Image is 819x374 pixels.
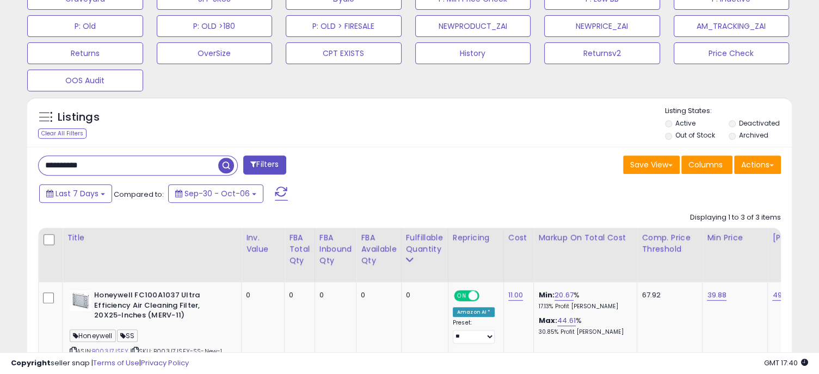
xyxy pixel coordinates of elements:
button: CPT EXISTS [286,42,402,64]
div: Clear All Filters [38,128,87,139]
div: Cost [508,232,529,244]
button: History [415,42,531,64]
button: P: OLD > FIRESALE [286,15,402,37]
a: 11.00 [508,290,524,301]
a: Privacy Policy [141,358,189,368]
div: Repricing [453,232,499,244]
label: Out of Stock [675,130,715,140]
div: Title [67,232,237,244]
a: 20.67 [555,290,574,301]
span: ON [455,291,469,301]
button: Columns [681,155,732,174]
button: Returnsv2 [544,42,660,64]
a: 39.88 [707,290,726,301]
button: Save View [623,155,680,174]
th: The percentage added to the cost of goods (COGS) that forms the calculator for Min & Max prices. [534,228,637,282]
label: Active [675,119,695,128]
div: Fulfillable Quantity [406,232,444,255]
div: 0 [289,290,306,300]
div: % [538,316,629,336]
button: Last 7 Days [39,184,112,203]
p: 30.85% Profit [PERSON_NAME] [538,328,629,336]
button: NEWPRICE_ZAI [544,15,660,37]
div: 0 [319,290,348,300]
b: Min: [538,290,555,300]
span: OFF [478,291,495,301]
span: SS [117,329,138,342]
button: Price Check [674,42,790,64]
img: 41+fYtg8m3L._SL40_.jpg [70,290,91,311]
div: 67.92 [642,290,694,300]
span: Last 7 Days [56,188,98,199]
span: Compared to: [114,189,164,200]
div: % [538,290,629,310]
button: P: Old [27,15,143,37]
button: OverSize [157,42,273,64]
div: FBA Available Qty [361,232,396,266]
button: AM_TRACKING_ZAI [674,15,790,37]
a: 44.61 [557,315,576,326]
button: Filters [243,155,286,174]
button: Returns [27,42,143,64]
div: Preset: [453,319,495,344]
a: Terms of Use [93,358,139,368]
b: Max: [538,315,557,326]
div: Amazon AI * [453,307,495,317]
p: 17.13% Profit [PERSON_NAME] [538,303,629,310]
span: 2025-10-14 17:40 GMT [764,358,808,368]
span: Sep-30 - Oct-06 [184,188,250,199]
div: Inv. value [246,232,280,255]
div: seller snap | | [11,358,189,369]
div: Min Price [707,232,763,244]
button: P: OLD >180 [157,15,273,37]
div: Comp. Price Threshold [642,232,698,255]
span: Honeywell [70,329,116,342]
div: Markup on Total Cost [538,232,632,244]
button: Actions [734,155,781,174]
button: Sep-30 - Oct-06 [168,184,263,203]
div: Displaying 1 to 3 of 3 items [690,213,781,223]
p: Listing States: [665,106,792,116]
button: NEWPRODUCT_ZAI [415,15,531,37]
div: FBA inbound Qty [319,232,352,266]
b: Honeywell FC100A1037 Ultra Efficiency Air Cleaning Filter, 20X25-Inches (MERV-11) [94,290,226,323]
a: 49.99 [772,290,792,301]
span: | SKU: B003J7JSFY-SS-New-1 [130,347,222,356]
strong: Copyright [11,358,51,368]
a: B003J7JSFY [92,347,128,356]
span: Columns [688,159,723,170]
div: 0 [406,290,440,300]
div: 0 [361,290,392,300]
div: 0 [246,290,276,300]
button: OOS Audit [27,70,143,91]
div: FBA Total Qty [289,232,310,266]
label: Archived [739,130,768,140]
h5: Listings [58,110,100,125]
div: ASIN: [70,290,233,368]
label: Deactivated [739,119,780,128]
